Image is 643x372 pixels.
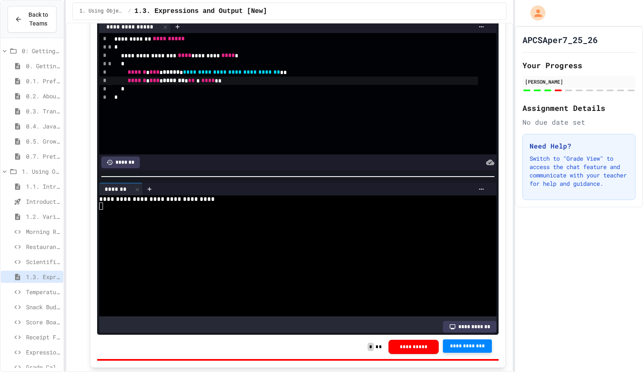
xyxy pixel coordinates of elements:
[22,46,60,55] span: 0: Getting Started
[26,242,60,251] span: Restaurant Order System
[530,154,628,188] p: Switch to "Grade View" to access the chat feature and communicate with your teacher for help and ...
[530,141,628,151] h3: Need Help?
[80,8,125,15] span: 1. Using Objects and Methods
[26,363,60,372] span: Grade Calculator Pro
[525,78,633,85] div: [PERSON_NAME]
[26,77,60,85] span: 0.1. Preface
[522,117,635,127] div: No due date set
[26,257,60,266] span: Scientific Calculator
[26,122,60,131] span: 0.4. Java Development Environments
[522,59,635,71] h2: Your Progress
[26,303,60,311] span: Snack Budget Tracker
[26,227,60,236] span: Morning Routine Fix
[26,92,60,100] span: 0.2. About the AP CSA Exam
[522,102,635,114] h2: Assignment Details
[26,318,60,326] span: Score Board Fixer
[26,348,60,357] span: Expression Evaluator Fix
[26,333,60,341] span: Receipt Formatter
[128,8,131,15] span: /
[27,10,49,28] span: Back to Teams
[26,62,60,70] span: 0. Getting Started
[26,107,60,115] span: 0.3. Transitioning from AP CSP to AP CSA
[134,6,267,16] span: 1.3. Expressions and Output [New]
[522,3,548,23] div: My Account
[26,182,60,191] span: 1.1. Introduction to Algorithms, Programming, and Compilers
[26,137,60,146] span: 0.5. Growth Mindset and Pair Programming
[26,212,60,221] span: 1.2. Variables and Data Types
[26,287,60,296] span: Temperature Display Fix
[26,272,60,281] span: 1.3. Expressions and Output [New]
[26,152,60,161] span: 0.7. Pretest for the AP CSA Exam
[522,34,598,46] h1: APCSAper7_25_26
[22,167,60,176] span: 1. Using Objects and Methods
[26,197,60,206] span: Introduction to Algorithms, Programming, and Compilers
